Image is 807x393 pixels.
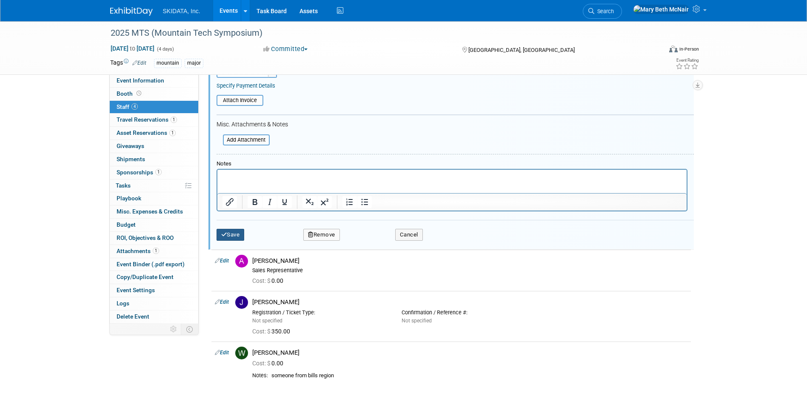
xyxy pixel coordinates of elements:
a: Attachments1 [110,245,198,258]
a: ROI, Objectives & ROO [110,232,198,245]
a: Edit [215,258,229,264]
div: mountain [154,59,182,68]
a: Budget [110,219,198,231]
a: Misc. Expenses & Credits [110,205,198,218]
span: Event Binder (.pdf export) [117,261,185,268]
div: Registration / Ticket Type: [252,309,389,316]
div: Notes: [252,372,268,379]
a: Giveaways [110,140,198,153]
a: Booth [110,88,198,100]
div: In-Person [679,46,699,52]
span: 1 [153,248,159,254]
span: 350.00 [252,328,294,335]
span: Event Information [117,77,164,84]
img: A.jpg [235,255,248,268]
span: to [128,45,137,52]
div: Sales Representative [252,267,687,274]
span: [DATE] [DATE] [110,45,155,52]
span: Budget [117,221,136,228]
button: Numbered list [342,196,357,208]
a: Playbook [110,192,198,205]
div: Confirmation / Reference #: [402,309,538,316]
span: [GEOGRAPHIC_DATA], [GEOGRAPHIC_DATA] [468,47,575,53]
span: Attachments [117,248,159,254]
div: Misc. Attachments & Notes [217,121,694,128]
span: Staff [117,103,138,110]
span: 1 [169,130,176,136]
span: Search [594,8,614,14]
div: [PERSON_NAME] [252,298,687,306]
a: Event Settings [110,284,198,297]
a: Specify Payment Details [217,83,275,89]
button: Superscript [317,196,332,208]
span: Asset Reservations [117,129,176,136]
span: Tasks [116,182,131,189]
div: 2025 MTS (Mountain Tech Symposium) [108,26,649,41]
div: Event Format [612,44,699,57]
a: Staff4 [110,101,198,114]
button: Insert/edit link [222,196,237,208]
a: Edit [132,60,146,66]
span: Logs [117,300,129,307]
div: [PERSON_NAME] [252,349,687,357]
div: someone from bills region [271,372,687,379]
span: Booth [117,90,143,97]
span: 1 [155,169,162,175]
span: 1 [171,117,177,123]
img: ExhibitDay [110,7,153,16]
a: Search [583,4,622,19]
button: Remove [303,229,340,241]
a: Event Binder (.pdf export) [110,258,198,271]
span: Cost: $ [252,277,271,284]
a: Travel Reservations1 [110,114,198,126]
a: Asset Reservations1 [110,127,198,140]
span: Travel Reservations [117,116,177,123]
a: Edit [215,350,229,356]
span: Sponsorships [117,169,162,176]
span: Not specified [252,318,282,324]
button: Cancel [395,229,423,241]
a: Tasks [110,179,198,192]
span: Misc. Expenses & Credits [117,208,183,215]
button: Save [217,229,245,241]
a: Delete Event [110,310,198,323]
span: ROI, Objectives & ROO [117,234,174,241]
a: Event Information [110,74,198,87]
button: Bold [248,196,262,208]
span: Shipments [117,156,145,162]
span: Copy/Duplicate Event [117,273,174,280]
button: Underline [277,196,292,208]
button: Bullet list [357,196,372,208]
a: Edit [215,299,229,305]
img: W.jpg [235,347,248,359]
span: Booth not reserved yet [135,90,143,97]
td: Personalize Event Tab Strip [166,324,181,335]
div: Notes [217,160,687,168]
span: Playbook [117,195,141,202]
span: SKIDATA, Inc. [163,8,200,14]
span: (4 days) [156,46,174,52]
span: Not specified [402,318,432,324]
span: 0.00 [252,360,287,367]
a: Sponsorships1 [110,166,198,179]
a: Shipments [110,153,198,166]
img: J.jpg [235,296,248,309]
iframe: Rich Text Area [217,170,687,193]
span: Delete Event [117,313,149,320]
td: Toggle Event Tabs [181,324,198,335]
img: Mary Beth McNair [633,5,689,14]
button: Subscript [302,196,317,208]
span: 4 [131,103,138,110]
div: major [185,59,203,68]
a: Copy/Duplicate Event [110,271,198,284]
div: [PERSON_NAME] [252,257,687,265]
a: Logs [110,297,198,310]
div: Event Rating [676,58,699,63]
span: 0.00 [252,277,287,284]
span: Cost: $ [252,328,271,335]
button: Italic [262,196,277,208]
td: Tags [110,58,146,68]
span: Giveaways [117,142,144,149]
button: Committed [260,45,311,54]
